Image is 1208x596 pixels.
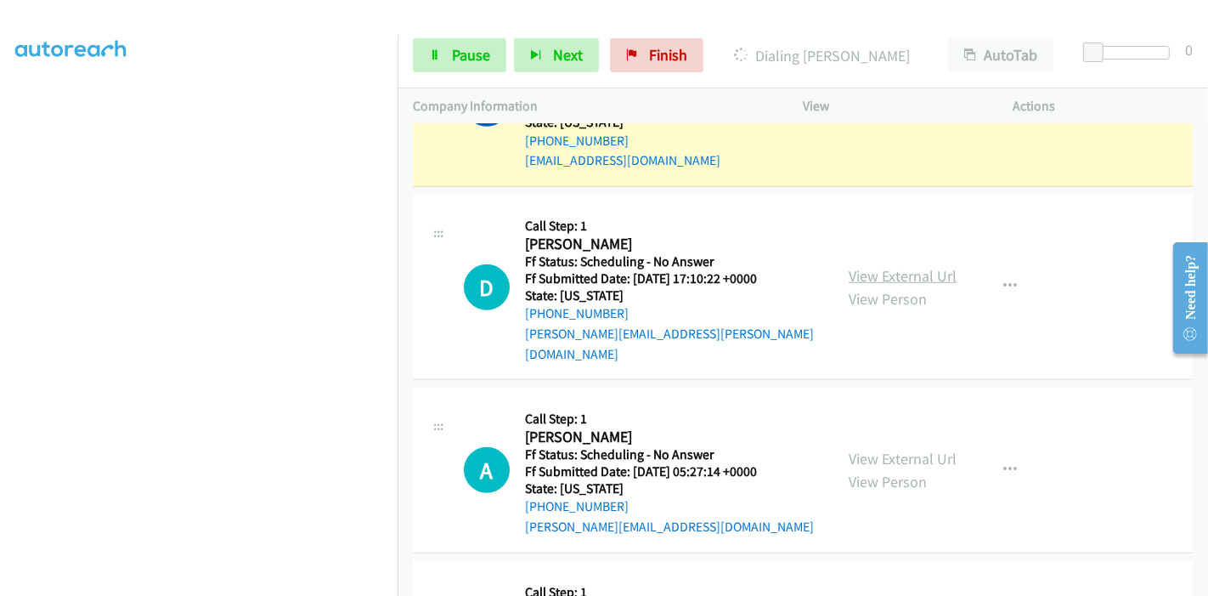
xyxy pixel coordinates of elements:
h5: Ff Submitted Date: [DATE] 17:10:22 +0000 [525,270,818,287]
a: [PERSON_NAME][EMAIL_ADDRESS][DOMAIN_NAME] [525,519,814,535]
a: [EMAIL_ADDRESS][DOMAIN_NAME] [525,152,720,168]
p: Dialing [PERSON_NAME] [726,44,917,67]
p: View [803,96,983,116]
h5: Ff Status: Scheduling - No Answer [525,253,818,270]
h1: D [464,264,510,310]
h2: [PERSON_NAME] [525,235,778,254]
h5: Call Step: 1 [525,411,814,428]
div: 0 [1185,38,1193,61]
a: Pause [413,38,506,72]
a: View External Url [849,449,957,468]
h5: State: [US_STATE] [525,287,818,304]
a: [PHONE_NUMBER] [525,498,629,514]
a: View Person [849,289,927,309]
h5: Ff Status: Scheduling - No Answer [525,446,814,463]
h1: A [464,447,510,493]
span: Next [553,45,583,65]
a: [PERSON_NAME][EMAIL_ADDRESS][PERSON_NAME][DOMAIN_NAME] [525,326,814,362]
a: [PHONE_NUMBER] [525,305,629,321]
p: Actions [1013,96,1194,116]
button: AutoTab [948,38,1053,72]
iframe: Resource Center [1160,230,1208,366]
h5: State: [US_STATE] [525,480,814,497]
a: Finish [610,38,703,72]
h2: [PERSON_NAME] [525,428,778,447]
p: Company Information [413,96,772,116]
a: View External Url [849,266,957,286]
h5: Ff Submitted Date: [DATE] 05:27:14 +0000 [525,463,814,480]
a: View Person [849,472,927,491]
span: Pause [452,45,490,65]
div: The call is yet to be attempted [464,264,510,310]
div: The call is yet to be attempted [464,447,510,493]
h5: Call Step: 1 [525,218,818,235]
span: Finish [649,45,687,65]
a: [PHONE_NUMBER] [525,133,629,149]
div: Delay between calls (in seconds) [1092,46,1170,60]
button: Next [514,38,599,72]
